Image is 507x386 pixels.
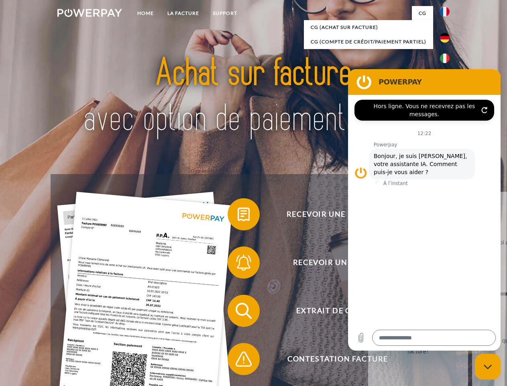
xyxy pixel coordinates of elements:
img: qb_bill.svg [234,204,254,224]
iframe: Fenêtre de messagerie [348,69,501,351]
span: Recevoir un rappel? [239,246,436,279]
img: qb_warning.svg [234,349,254,369]
img: logo-powerpay-white.svg [57,9,122,17]
img: qb_search.svg [234,301,254,321]
span: Extrait de compte [239,295,436,327]
img: de [440,33,450,43]
a: Home [130,6,161,21]
img: qb_bell.svg [234,253,254,273]
img: it [440,53,450,63]
span: Recevoir une facture ? [239,198,436,230]
iframe: Bouton de lancement de la fenêtre de messagerie, conversation en cours [475,354,501,380]
button: Extrait de compte [228,295,436,327]
a: CG (achat sur facture) [304,20,433,35]
a: LA FACTURE [161,6,206,21]
span: Contestation Facture [239,343,436,375]
a: Support [206,6,244,21]
button: Contestation Facture [228,343,436,375]
img: fr [440,7,450,16]
a: CG [412,6,433,21]
img: title-powerpay_fr.svg [77,39,430,154]
button: Recevoir un rappel? [228,246,436,279]
button: Recevoir une facture ? [228,198,436,230]
a: CG (Compte de crédit/paiement partiel) [304,35,433,49]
